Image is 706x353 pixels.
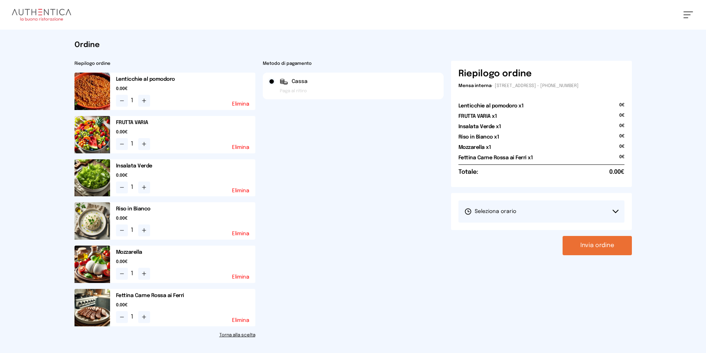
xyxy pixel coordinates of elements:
h2: Fettina Carne Rossa ai Ferri x1 [458,154,533,161]
h2: FRUTTA VARIA [116,119,255,126]
button: Elimina [232,274,249,280]
h1: Ordine [74,40,632,50]
h2: Riso in Bianco x1 [458,133,499,141]
span: 0.00€ [116,173,255,179]
span: 0€ [619,154,624,164]
span: 0€ [619,144,624,154]
img: media [74,116,110,153]
span: Mensa interna [458,84,491,88]
img: media [74,159,110,197]
img: media [74,202,110,240]
button: Elimina [232,145,249,150]
h2: Fettina Carne Rossa ai Ferri [116,292,255,299]
img: logo.8f33a47.png [12,9,71,21]
button: Seleziona orario [458,200,624,223]
img: media [74,246,110,283]
span: Seleziona orario [464,208,516,215]
button: Elimina [232,318,249,323]
span: 0€ [619,133,624,144]
span: Paga al ritiro [280,88,307,94]
span: 0.00€ [116,259,255,265]
span: 1 [131,269,135,278]
button: Elimina [232,188,249,193]
span: Cassa [292,78,308,85]
h2: Mozzarella [116,249,255,256]
img: media [74,73,110,110]
span: 1 [131,226,135,235]
p: - [STREET_ADDRESS] - [PHONE_NUMBER] [458,83,624,89]
h2: Insalata Verde [116,162,255,170]
span: 1 [131,140,135,149]
span: 0.00€ [116,216,255,222]
span: 1 [131,313,135,322]
span: 0€ [619,123,624,133]
span: 0.00€ [116,86,255,92]
a: Torna alla scelta [74,332,255,338]
h2: Lenticchie al pomodoro [116,76,255,83]
span: 0€ [619,102,624,113]
h2: FRUTTA VARIA x1 [458,113,497,120]
span: 0.00€ [116,302,255,308]
span: 0€ [619,113,624,123]
h6: Riepilogo ordine [458,68,532,80]
h2: Lenticchie al pomodoro x1 [458,102,524,110]
h2: Mozzarella x1 [458,144,491,151]
span: 0.00€ [609,168,624,177]
button: Invia ordine [563,236,632,255]
img: media [74,289,110,326]
h2: Riso in Bianco [116,205,255,213]
h6: Totale: [458,168,478,177]
span: 1 [131,96,135,105]
span: 1 [131,183,135,192]
button: Elimina [232,101,249,107]
h2: Insalata Verde x1 [458,123,501,130]
h2: Metodo di pagamento [263,61,444,67]
button: Elimina [232,231,249,236]
h2: Riepilogo ordine [74,61,255,67]
span: 0.00€ [116,129,255,135]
